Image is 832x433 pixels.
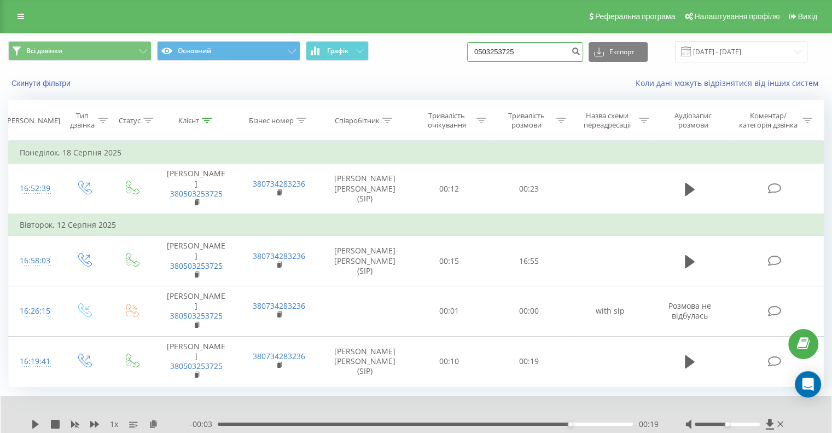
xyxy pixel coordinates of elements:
a: 380734283236 [253,351,305,361]
div: Клієнт [178,116,199,125]
div: Співробітник [335,116,380,125]
div: Тип дзвінка [69,111,95,130]
td: 00:01 [410,286,489,337]
div: 16:26:15 [20,301,49,322]
div: 16:58:03 [20,250,49,272]
div: 16:19:41 [20,351,49,372]
span: - 00:03 [190,419,218,430]
td: with sip [568,286,651,337]
div: [PERSON_NAME] [5,116,60,125]
a: 380503253725 [170,188,223,199]
a: 380734283236 [253,178,305,189]
a: Коли дані можуть відрізнятися вiд інших систем [636,78,824,88]
td: [PERSON_NAME] [PERSON_NAME] (SIP) [321,236,410,286]
span: Налаштування профілю [694,12,779,21]
td: [PERSON_NAME] [155,286,237,337]
button: Всі дзвінки [8,41,152,61]
td: [PERSON_NAME] [155,164,237,214]
div: Тривалість розмови [499,111,554,130]
input: Пошук за номером [467,42,583,62]
div: Коментар/категорія дзвінка [736,111,800,130]
div: Статус [119,116,141,125]
td: 00:15 [410,236,489,286]
div: Accessibility label [725,422,729,426]
td: 16:55 [489,236,568,286]
button: Графік [306,41,369,61]
span: 1 x [110,419,118,430]
td: 00:23 [489,164,568,214]
span: 00:19 [638,419,658,430]
a: 380503253725 [170,361,223,371]
td: [PERSON_NAME] [155,236,237,286]
td: [PERSON_NAME] [155,336,237,386]
span: Реферальна програма [595,12,676,21]
td: [PERSON_NAME] [PERSON_NAME] (SIP) [321,336,410,386]
div: Бізнес номер [249,116,294,125]
td: 00:00 [489,286,568,337]
div: Аудіозапис розмови [661,111,725,130]
div: Назва схеми переадресації [579,111,636,130]
div: 16:52:39 [20,178,49,199]
button: Скинути фільтри [8,78,76,88]
a: 380503253725 [170,310,223,321]
button: Експорт [589,42,648,62]
td: 00:10 [410,336,489,386]
td: Вівторок, 12 Серпня 2025 [9,214,824,236]
td: 00:19 [489,336,568,386]
a: 380734283236 [253,301,305,311]
span: Розмова не відбулась [668,301,711,321]
div: Тривалість очікування [420,111,474,130]
a: 380734283236 [253,251,305,261]
td: 00:12 [410,164,489,214]
span: Вихід [798,12,817,21]
div: Accessibility label [568,422,572,426]
a: 380503253725 [170,261,223,271]
td: Понеділок, 18 Серпня 2025 [9,142,824,164]
td: [PERSON_NAME] [PERSON_NAME] (SIP) [321,164,410,214]
span: Графік [327,47,348,55]
div: Open Intercom Messenger [795,371,821,397]
span: Всі дзвінки [26,47,62,55]
button: Основний [157,41,300,61]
